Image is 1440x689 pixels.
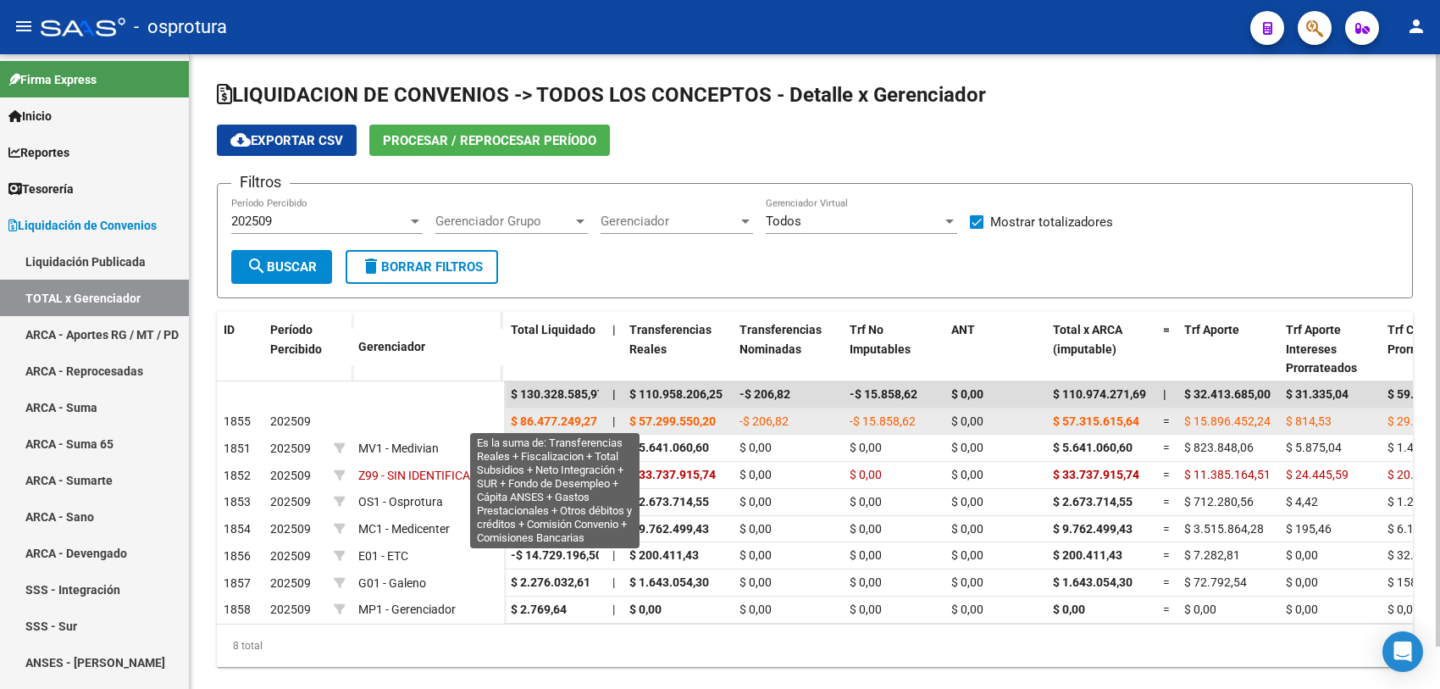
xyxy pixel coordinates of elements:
[612,575,615,589] span: |
[1184,603,1216,616] span: $ 0,00
[1053,414,1139,428] span: $ 57.315.615,64
[1053,522,1133,536] span: $ 9.762.499,43
[843,312,944,386] datatable-header-cell: Trf No Imputables
[511,323,595,336] span: Total Liquidado
[612,387,616,401] span: |
[629,441,709,454] span: $ 5.641.060,60
[739,441,772,454] span: $ 0,00
[1163,441,1170,454] span: =
[629,522,709,536] span: $ 9.762.499,43
[739,323,822,356] span: Transferencias Nominadas
[850,495,882,508] span: $ 0,00
[951,603,983,616] span: $ 0,00
[217,125,357,156] button: Exportar CSV
[230,130,251,150] mat-icon: cloud_download
[739,548,772,562] span: $ 0,00
[224,576,251,590] span: 1857
[601,214,738,229] span: Gerenciador
[1184,468,1271,481] span: $ 11.385.164,51
[1053,603,1085,616] span: $ 0,00
[358,522,450,536] span: MC1 - Medicenter
[1177,312,1279,386] datatable-header-cell: Trf Aporte
[231,250,332,284] button: Buscar
[612,323,616,336] span: |
[1053,495,1133,508] span: $ 2.673.714,55
[766,214,801,229] span: Todos
[346,250,498,284] button: Borrar Filtros
[224,323,235,336] span: ID
[8,180,74,198] span: Tesorería
[511,387,604,401] span: $ 130.328.585,97
[1163,468,1170,481] span: =
[629,603,662,616] span: $ 0,00
[1286,323,1357,375] span: Trf Aporte Intereses Prorrateados
[1163,575,1170,589] span: =
[246,256,267,276] mat-icon: search
[224,522,251,536] span: 1854
[1286,414,1332,428] span: $ 814,53
[358,495,443,508] span: OS1 - Osprotura
[951,441,983,454] span: $ 0,00
[511,548,602,562] span: -$ 14.729.196,50
[217,83,986,107] span: LIQUIDACION DE CONVENIOS -> TODOS LOS CONCEPTOS - Detalle x Gerenciador
[944,312,1046,386] datatable-header-cell: ANT
[246,259,317,275] span: Buscar
[1184,522,1264,536] span: $ 3.515.864,28
[739,575,772,589] span: $ 0,00
[8,107,52,125] span: Inicio
[358,549,408,563] span: E01 - ETC
[1286,441,1342,454] span: $ 5.875,04
[1053,468,1139,481] span: $ 33.737.915,74
[612,468,615,481] span: |
[1184,548,1240,562] span: $ 7.282,81
[435,214,573,229] span: Gerenciador Grupo
[1163,387,1166,401] span: |
[1286,495,1318,508] span: $ 4,42
[358,603,456,616] span: MP1 - Gerenciador
[850,548,882,562] span: $ 0,00
[511,575,590,589] span: $ 2.276.032,61
[1156,312,1177,386] datatable-header-cell: =
[629,387,723,401] span: $ 110.958.206,25
[1286,575,1318,589] span: $ 0,00
[951,522,983,536] span: $ 0,00
[990,212,1113,232] span: Mostrar totalizadores
[224,549,251,563] span: 1856
[217,625,1413,667] div: 8 total
[1163,414,1170,428] span: =
[224,495,251,508] span: 1853
[739,468,772,481] span: $ 0,00
[1163,323,1170,336] span: =
[270,549,311,563] span: 202509
[739,522,772,536] span: $ 0,00
[612,414,615,428] span: |
[511,468,597,481] span: $ 39.715.395,42
[850,468,882,481] span: $ 0,00
[733,312,843,386] datatable-header-cell: Transferencias Nominadas
[1286,468,1349,481] span: $ 24.445,59
[270,323,322,356] span: Período Percibido
[612,495,615,508] span: |
[629,414,716,428] span: $ 57.299.550,20
[361,259,483,275] span: Borrar Filtros
[612,522,615,536] span: |
[629,323,712,356] span: Transferencias Reales
[217,312,263,383] datatable-header-cell: ID
[1184,414,1271,428] span: $ 15.896.452,24
[511,414,597,428] span: $ 86.477.249,27
[951,387,983,401] span: $ 0,00
[1163,603,1170,616] span: =
[270,576,311,590] span: 202509
[1184,575,1247,589] span: $ 72.792,54
[8,216,157,235] span: Liquidación de Convenios
[358,469,478,482] span: Z99 - SIN IDENTIFICAR
[1053,323,1122,356] span: Total x ARCA (imputable)
[1163,548,1170,562] span: =
[1053,575,1133,589] span: $ 1.643.054,30
[361,256,381,276] mat-icon: delete
[8,70,97,89] span: Firma Express
[224,469,251,482] span: 1852
[1053,548,1122,562] span: $ 200.411,43
[629,495,709,508] span: $ 2.673.714,55
[850,323,911,356] span: Trf No Imputables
